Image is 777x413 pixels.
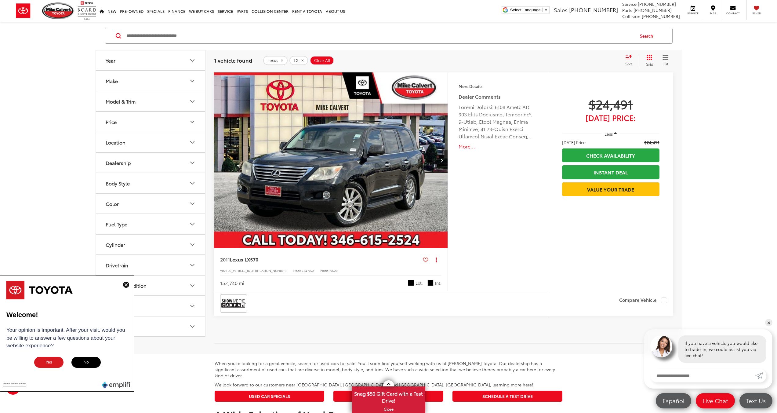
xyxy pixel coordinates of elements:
div: Year [106,57,115,63]
span: Snag $50 Gift Card with a Test Drive! [353,387,425,406]
a: Value Your Trade [333,391,443,402]
div: Color [189,200,196,207]
span: Select Language [510,8,541,12]
span: Ext. [416,280,423,286]
button: Less [601,128,620,139]
img: View CARFAX report [221,295,246,312]
span: [PHONE_NUMBER] [569,6,618,14]
span: [PHONE_NUMBER] [638,1,676,7]
div: 152,740 mi [220,280,244,287]
span: [PHONE_NUMBER] [634,7,672,13]
button: Search [634,28,662,43]
button: ColorColor [96,194,206,214]
button: Select sort value [622,54,639,67]
span: [DATE] Price: [562,115,659,121]
a: Used Car Specials [215,391,325,402]
a: Check Availability [562,148,659,162]
div: Location [189,139,196,146]
span: [PHONE_NUMBER] [642,13,680,19]
button: CylinderCylinder [96,235,206,254]
div: Make [189,77,196,85]
button: Next image [435,150,448,171]
button: Clear All [310,56,334,65]
div: Body Type [189,302,196,310]
div: Make [106,78,118,84]
div: Body Style [106,180,130,186]
div: Dealership [106,160,131,166]
span: ▼ [544,8,548,12]
button: AvailabilityAvailability [96,316,206,336]
img: Mike Calvert Toyota [42,2,74,19]
span: Contact [726,11,740,15]
div: Model & Trim [189,98,196,105]
img: Agent profile photo [650,335,672,357]
div: Fuel Type [106,221,127,227]
span: Live Chat [699,397,731,404]
span: 570 [250,256,258,263]
div: Price [106,119,117,125]
div: Cylinder [189,241,196,248]
a: Select Language​ [510,8,548,12]
span: [US_VEHICLE_IDENTIFICATION_NUMBER] [226,268,287,273]
div: Availability [189,323,196,330]
span: Lexus LX [230,256,250,263]
span: Service [622,1,637,7]
input: Search by Make, Model, or Keyword [126,28,634,43]
button: Body StyleBody Style [96,173,206,193]
div: Year [189,57,196,64]
button: YearYear [96,50,206,70]
span: Parts [622,7,632,13]
button: Actions [431,254,441,265]
span: Service [686,11,700,15]
span: $24,491 [644,139,659,145]
button: PricePrice [96,112,206,132]
div: Model & Trim [106,98,136,104]
span: [DATE] Price: [562,139,586,145]
span: 1 vehicle found [214,57,252,64]
span: Sort [625,61,632,66]
a: 2011 Lexus LX 5702011 Lexus LX 5702011 Lexus LX 5702011 Lexus LX 570 [214,72,448,248]
span: LX [294,58,299,63]
button: Grid View [639,54,658,67]
span: Clear All [314,58,330,63]
div: Drivetrain [189,261,196,269]
span: dropdown dots [436,257,437,262]
button: List View [658,54,673,67]
button: DrivetrainDrivetrain [96,255,206,275]
input: Enter your message [650,369,755,382]
button: Fuel TypeFuel Type [96,214,206,234]
h4: More Details [459,84,537,88]
span: 9620 [330,268,338,273]
a: Schedule a Test Drive [452,391,562,402]
a: Value Your Trade [562,182,659,196]
button: Model & TrimModel & Trim [96,91,206,111]
span: Black [427,280,434,286]
span: Stock: [293,268,302,273]
span: 2011 [220,256,230,263]
span: $24,491 [562,96,659,111]
div: Vehicle Condition [189,282,196,289]
span: 254195A [302,268,314,273]
div: Drivetrain [106,262,128,268]
a: Submit [755,369,766,382]
button: More... [459,143,537,150]
div: Dealership [189,159,196,166]
div: Body Style [189,180,196,187]
button: Body TypeBody Type [96,296,206,316]
button: LocationLocation [96,132,206,152]
h5: Dealer Comments [459,93,537,100]
a: Instant Deal [562,165,659,179]
a: 2011Lexus LX570 [220,256,421,263]
button: remove LX [289,56,308,65]
button: MakeMake [96,71,206,91]
button: Vehicle ConditionVehicle Condition [96,276,206,295]
span: Model: [320,268,330,273]
div: If you have a vehicle you would like to trade-in, we could assist you via live chat! [678,335,766,363]
span: Collision [622,13,641,19]
span: List [663,61,669,66]
span: VIN: [220,268,226,273]
a: Live Chat [696,393,735,408]
div: 2011 Lexus LX 570 0 [214,72,448,248]
div: Cylinder [106,242,125,247]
